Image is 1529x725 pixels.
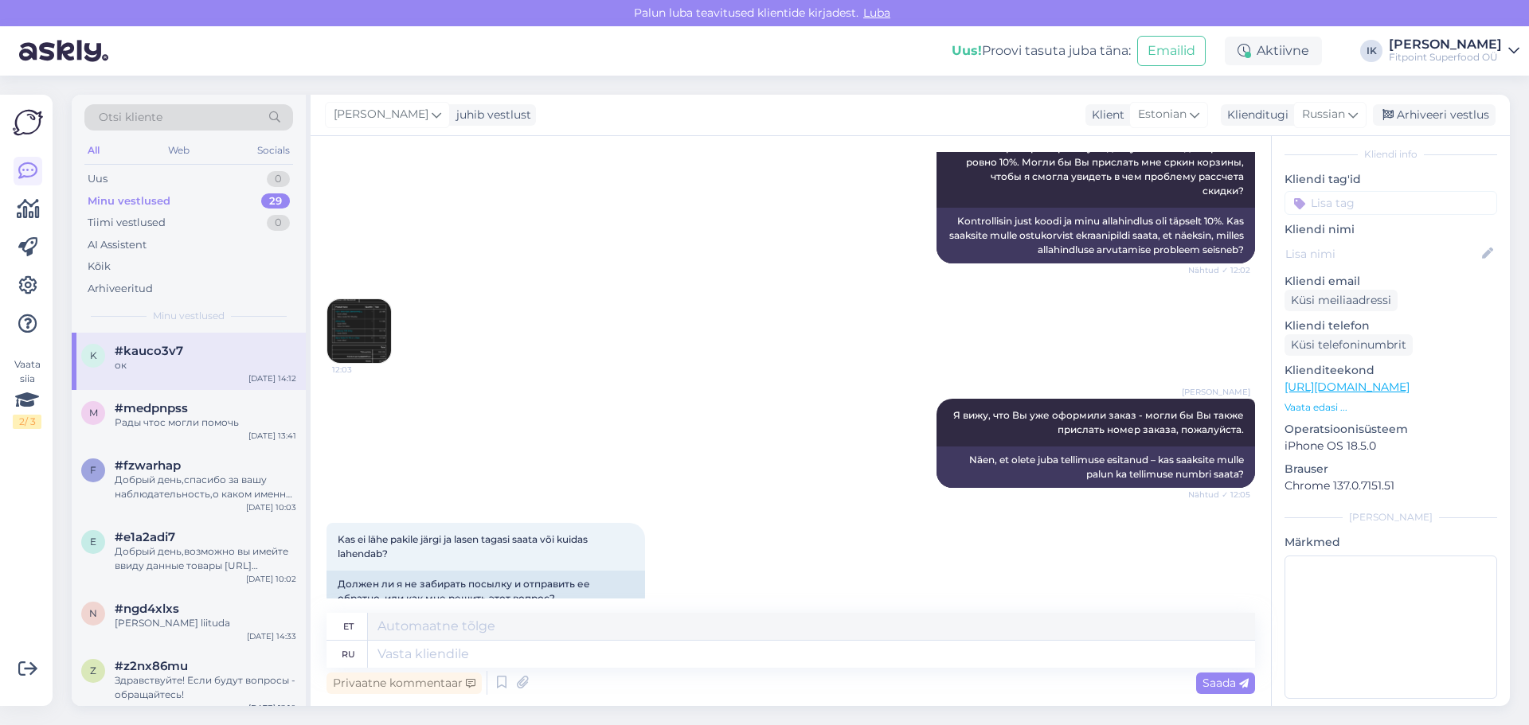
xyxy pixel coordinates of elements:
[88,193,170,209] div: Minu vestlused
[261,193,290,209] div: 29
[332,364,392,376] span: 12:03
[1202,676,1249,690] span: Saada
[90,536,96,548] span: e
[115,659,188,673] span: #z2nx86mu
[115,602,179,616] span: #ngd4xlxs
[1285,534,1497,551] p: Märkmed
[1285,461,1497,477] p: Brauser
[1302,106,1345,123] span: Russian
[267,171,290,187] div: 0
[267,215,290,231] div: 0
[248,372,296,384] div: [DATE] 14:12
[1285,147,1497,162] div: Kliendi info
[84,140,103,161] div: All
[254,140,293,161] div: Socials
[88,237,147,253] div: AI Assistent
[248,702,296,714] div: [DATE] 12:10
[13,415,41,429] div: 2 / 3
[1138,106,1187,123] span: Estonian
[115,458,181,473] span: #fzwarhap
[88,259,111,275] div: Kõik
[1389,38,1519,64] a: [PERSON_NAME]Fitpoint Superfood OÜ
[115,530,175,544] span: #e1a2adi7
[153,309,225,323] span: Minu vestlused
[1285,171,1497,188] p: Kliendi tag'id
[338,533,590,559] span: Kas ei lähe pakile järgi ja lasen tagasi saata või kuidas lahendab?
[327,672,482,694] div: Privaatne kommentaar
[89,407,98,419] span: m
[115,473,296,501] div: Добрый день,спасибо за вашу наблюдательность,о каком именно товаре идет речь?
[1285,477,1497,494] p: Chrome 137.0.7151.51
[1137,36,1206,66] button: Emailid
[13,107,43,138] img: Askly Logo
[1225,37,1322,65] div: Aktiivne
[115,415,296,430] div: Рады чтос могли помочь
[1182,386,1250,398] span: [PERSON_NAME]
[1285,191,1497,215] input: Lisa tag
[1285,290,1398,311] div: Küsi meiliaadressi
[115,344,183,358] span: #kauco3v7
[952,41,1131,60] div: Proovi tasuta juba täna:
[1188,264,1250,276] span: Nähtud ✓ 12:02
[1285,245,1479,263] input: Lisa nimi
[90,349,97,361] span: k
[1285,362,1497,379] p: Klienditeekond
[246,573,296,585] div: [DATE] 10:02
[13,357,41,429] div: Vaata siia
[1285,380,1410,394] a: [URL][DOMAIN_NAME]
[1389,51,1502,64] div: Fitpoint Superfood OÜ
[1085,107,1124,123] div: Klient
[937,446,1255,488] div: Näen, et olete juba tellimuse esitanud – kas saaksite mulle palun ka tellimuse numbri saata?
[89,607,97,619] span: n
[1285,318,1497,334] p: Kliendi telefon
[115,616,296,630] div: [PERSON_NAME] liituda
[1285,273,1497,290] p: Kliendi email
[247,630,296,642] div: [DATE] 14:33
[1360,40,1382,62] div: IK
[246,501,296,513] div: [DATE] 10:03
[1285,421,1497,438] p: Operatsioonisüsteem
[1285,334,1413,356] div: Küsi telefoninumbrit
[1221,107,1289,123] div: Klienditugi
[327,299,391,363] img: Attachment
[115,401,188,415] span: #medpnpss
[1285,400,1497,415] p: Vaata edasi ...
[327,571,645,612] div: Должен ли я не забирать посылку и отправить ее обратно, или как мне решить этот вопрос?
[858,6,895,20] span: Luba
[334,106,428,123] span: [PERSON_NAME]
[1285,221,1497,238] p: Kliendi nimi
[1188,489,1250,501] span: Nähtud ✓ 12:05
[248,430,296,442] div: [DATE] 13:41
[1285,438,1497,454] p: iPhone OS 18.5.0
[450,107,531,123] div: juhib vestlust
[88,281,153,297] div: Arhiveeritud
[342,641,355,668] div: ru
[953,409,1246,435] span: Я вижу, что Вы уже оформили заказ - могли бы Вы также прислать номер заказа, пожалуйста.
[90,464,96,476] span: f
[1389,38,1502,51] div: [PERSON_NAME]
[937,208,1255,263] div: Kontrollisin just koodi ja minu allahindlus oli täpselt 10%. Kas saaksite mulle ostukorvist ekraa...
[165,140,193,161] div: Web
[1373,104,1496,126] div: Arhiveeri vestlus
[1285,510,1497,524] div: [PERSON_NAME]
[343,613,354,640] div: et
[88,215,166,231] div: Tiimi vestlused
[88,171,108,187] div: Uus
[952,43,982,58] b: Uus!
[115,544,296,573] div: Добрый день,возможно вы имейте ввиду данные товары [URL][DOMAIN_NAME]
[115,358,296,372] div: ок
[90,665,96,676] span: z
[115,673,296,702] div: Здравствуйте! Если будут вопросы - обращайтесь!
[99,109,162,126] span: Otsi kliente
